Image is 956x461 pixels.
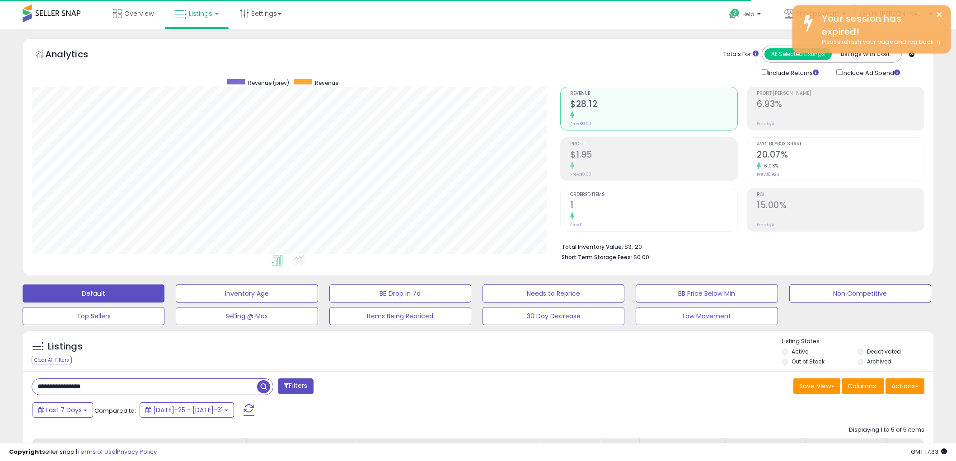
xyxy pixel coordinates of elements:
[483,284,624,303] button: Needs to Reprice
[757,192,924,197] span: ROI
[886,378,924,394] button: Actions
[782,337,933,346] p: Listing States:
[45,48,106,63] h5: Analytics
[570,149,737,162] h2: $1.95
[570,121,591,126] small: Prev: $0.00
[204,442,243,452] div: Repricing
[250,442,287,452] div: Fulfillment
[849,426,924,434] div: Displaying 1 to 5 of 5 items
[757,172,779,177] small: Prev: 18.92%
[23,307,164,325] button: Top Sellers
[189,9,212,18] span: Listings
[562,253,632,261] b: Short Term Storage Fees:
[153,405,223,414] span: [DATE]-25 - [DATE]-31
[56,442,197,452] div: Title
[176,284,318,303] button: Inventory Age
[570,200,737,212] h2: 1
[890,442,923,461] div: Total Rev.
[295,442,312,452] div: Cost
[829,67,914,78] div: Include Ad Spend
[403,442,481,452] div: Amazon Fees
[789,284,931,303] button: Non Competitive
[570,192,737,197] span: Ordered Items
[842,378,884,394] button: Columns
[729,442,747,461] div: Ship Price
[9,447,42,456] strong: Copyright
[815,38,944,47] div: Please refresh your page and log back in
[936,9,943,20] button: ×
[729,8,740,19] i: Get Help
[867,358,891,365] label: Archived
[815,12,944,38] div: Your session has expired!
[117,447,157,456] a: Privacy Policy
[793,378,840,394] button: Save View
[23,284,164,303] button: Default
[757,222,774,228] small: Prev: N/A
[755,442,801,461] div: Current Buybox Price
[278,378,313,394] button: Filters
[543,442,596,452] div: [PERSON_NAME]
[46,405,82,414] span: Last 7 Days
[570,99,737,111] h2: $28.12
[792,348,808,355] label: Active
[757,99,924,111] h2: 6.93%
[848,382,876,391] span: Columns
[360,442,395,461] div: Fulfillment Cost
[809,442,842,461] div: BB Share 24h.
[867,348,901,355] label: Deactivated
[761,163,779,169] small: 6.08%
[633,253,649,261] span: $0.00
[792,358,825,365] label: Out of Stock
[140,402,234,418] button: [DATE]-25 - [DATE]-31
[562,243,623,251] b: Total Inventory Value:
[757,91,924,96] span: Profit [PERSON_NAME]
[48,340,83,353] h5: Listings
[757,121,774,126] small: Prev: N/A
[742,10,754,18] span: Help
[483,307,624,325] button: 30 Day Decrease
[562,241,918,251] li: $3,120
[722,1,770,29] a: Help
[757,200,924,212] h2: 15.00%
[757,142,924,147] span: Avg. Buybox Share
[329,284,471,303] button: BB Drop in 7d
[248,79,289,87] span: Revenue (prev)
[755,67,829,78] div: Include Returns
[329,307,471,325] button: Items Being Repriced
[124,9,154,18] span: Overview
[33,402,93,418] button: Last 7 Days
[570,142,737,147] span: Profit
[831,48,899,60] button: Listings With Cost
[9,448,157,456] div: seller snap | |
[77,447,116,456] a: Terms of Use
[636,307,778,325] button: Low Movement
[911,447,947,456] span: 2025-08-11 17:33 GMT
[723,50,759,59] div: Totals For
[604,442,635,461] div: Fulfillable Quantity
[488,442,535,452] div: Min Price
[636,284,778,303] button: BB Price Below Min
[570,222,583,228] small: Prev: 0
[850,442,883,461] div: Num of Comp.
[315,79,338,87] span: Revenue
[176,307,318,325] button: Selling @ Max
[320,442,353,461] div: Additional Cost
[643,442,722,452] div: Listed Price
[32,356,72,364] div: Clear All Filters
[570,91,737,96] span: Revenue
[757,149,924,162] h2: 20.07%
[764,48,832,60] button: All Selected Listings
[94,406,136,415] span: Compared to:
[570,172,591,177] small: Prev: $0.00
